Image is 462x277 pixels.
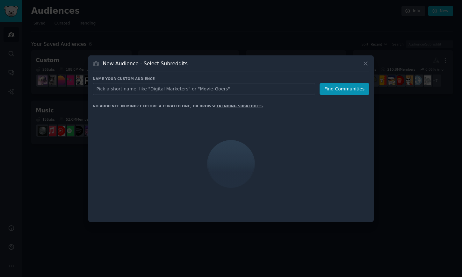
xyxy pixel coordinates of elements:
[93,76,369,81] h3: Name your custom audience
[320,83,369,95] button: Find Communities
[93,83,315,95] input: Pick a short name, like "Digital Marketers" or "Movie-Goers"
[93,104,264,108] div: No audience in mind? Explore a curated one, or browse .
[103,60,188,67] h3: New Audience - Select Subreddits
[216,104,263,108] a: trending subreddits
